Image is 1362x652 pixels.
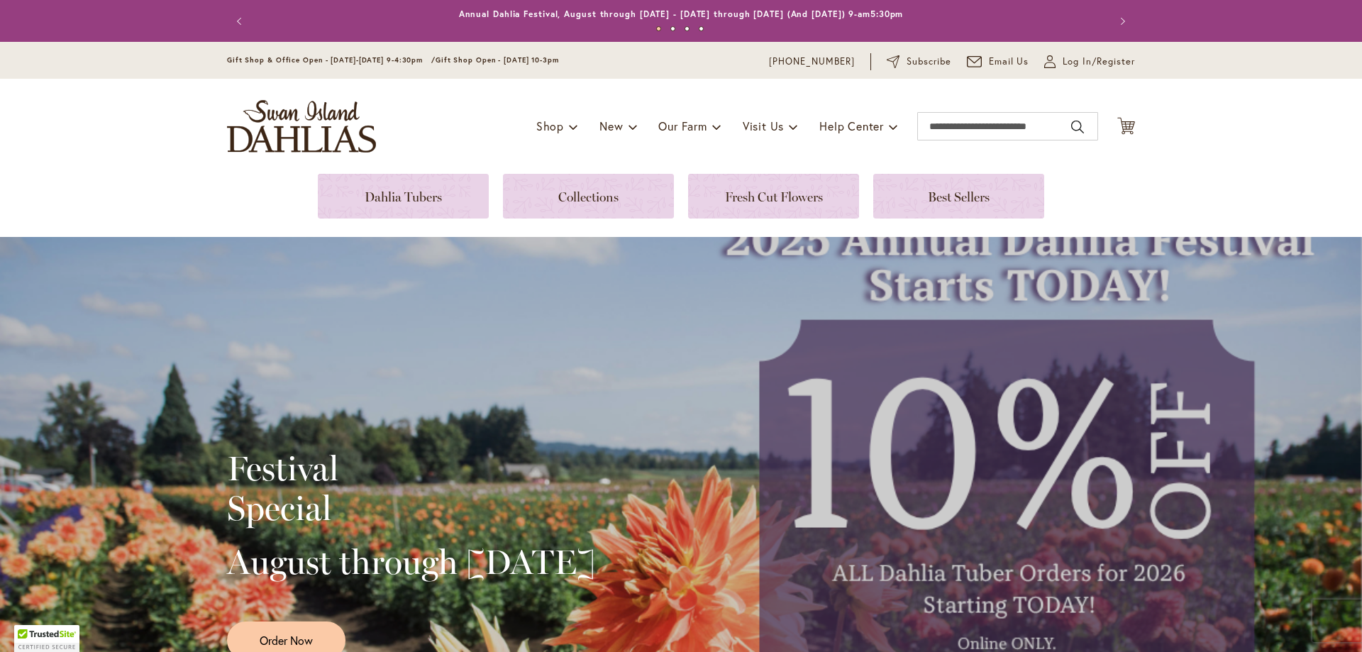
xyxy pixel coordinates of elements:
span: Gift Shop Open - [DATE] 10-3pm [436,55,559,65]
span: Gift Shop & Office Open - [DATE]-[DATE] 9-4:30pm / [227,55,436,65]
span: Help Center [819,118,884,133]
button: Previous [227,7,255,35]
h2: Festival Special [227,448,595,528]
span: New [599,118,623,133]
a: Email Us [967,55,1029,69]
span: Visit Us [743,118,784,133]
button: 4 of 4 [699,26,704,31]
button: 2 of 4 [670,26,675,31]
h2: August through [DATE] [227,542,595,582]
button: 3 of 4 [685,26,690,31]
span: Email Us [989,55,1029,69]
a: Subscribe [887,55,951,69]
span: Log In/Register [1063,55,1135,69]
a: Annual Dahlia Festival, August through [DATE] - [DATE] through [DATE] (And [DATE]) 9-am5:30pm [459,9,904,19]
button: 1 of 4 [656,26,661,31]
span: Our Farm [658,118,707,133]
span: Subscribe [907,55,951,69]
a: [PHONE_NUMBER] [769,55,855,69]
button: Next [1107,7,1135,35]
a: Log In/Register [1044,55,1135,69]
span: Shop [536,118,564,133]
a: store logo [227,100,376,153]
